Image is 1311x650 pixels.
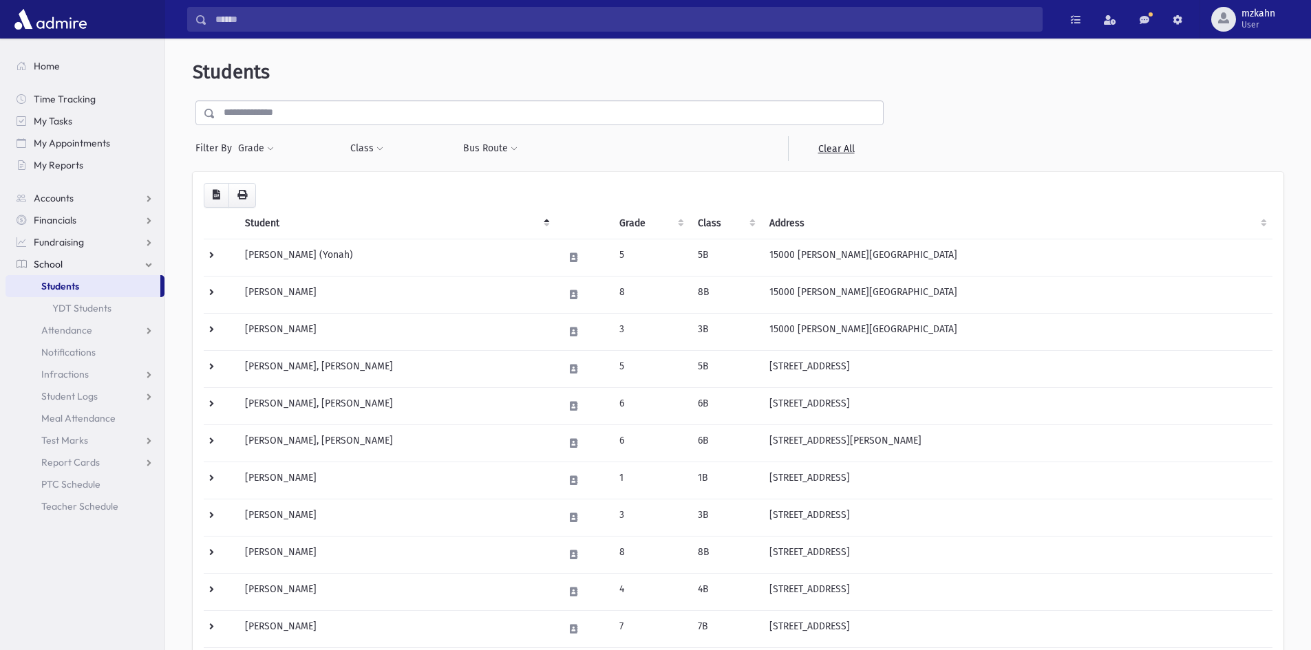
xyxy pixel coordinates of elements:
th: Address: activate to sort column ascending [761,208,1272,239]
span: Infractions [41,368,89,380]
a: Test Marks [6,429,164,451]
button: Print [228,183,256,208]
td: [PERSON_NAME], [PERSON_NAME] [237,424,555,462]
td: [STREET_ADDRESS] [761,387,1272,424]
td: [PERSON_NAME], [PERSON_NAME] [237,387,555,424]
th: Grade: activate to sort column ascending [611,208,690,239]
a: Students [6,275,160,297]
td: 15000 [PERSON_NAME][GEOGRAPHIC_DATA] [761,313,1272,350]
span: Fundraising [34,236,84,248]
a: My Appointments [6,132,164,154]
td: [PERSON_NAME] [237,276,555,313]
td: 6 [611,424,690,462]
td: 4 [611,573,690,610]
span: Home [34,60,60,72]
a: Time Tracking [6,88,164,110]
td: 3B [690,313,761,350]
span: Teacher Schedule [41,500,118,512]
th: Student: activate to sort column descending [237,208,555,239]
td: [STREET_ADDRESS] [761,610,1272,647]
td: 6B [690,387,761,424]
button: CSV [204,183,229,208]
span: PTC Schedule [41,478,100,490]
td: 5 [611,239,690,276]
td: 1B [690,462,761,499]
td: 8 [611,536,690,573]
td: [PERSON_NAME] [237,313,555,350]
td: [STREET_ADDRESS] [761,536,1272,573]
td: [PERSON_NAME] [237,610,555,647]
a: Home [6,55,164,77]
a: PTC Schedule [6,473,164,495]
a: Financials [6,209,164,231]
a: Fundraising [6,231,164,253]
td: 3B [690,499,761,536]
span: Test Marks [41,434,88,446]
a: Student Logs [6,385,164,407]
span: My Reports [34,159,83,171]
td: [STREET_ADDRESS] [761,499,1272,536]
td: [PERSON_NAME], [PERSON_NAME] [237,350,555,387]
button: Class [350,136,384,161]
td: 5B [690,239,761,276]
button: Bus Route [462,136,518,161]
td: 5 [611,350,690,387]
span: Financials [34,214,76,226]
a: Teacher Schedule [6,495,164,517]
span: mzkahn [1241,8,1275,19]
span: Report Cards [41,456,100,468]
td: [PERSON_NAME] [237,573,555,610]
a: Infractions [6,363,164,385]
td: 6 [611,387,690,424]
td: [PERSON_NAME] (Yonah) [237,239,555,276]
td: 8B [690,276,761,313]
td: 15000 [PERSON_NAME][GEOGRAPHIC_DATA] [761,276,1272,313]
a: Report Cards [6,451,164,473]
span: School [34,258,63,270]
td: 3 [611,313,690,350]
td: 6B [690,424,761,462]
a: My Reports [6,154,164,176]
span: Student Logs [41,390,98,402]
a: Clear All [788,136,884,161]
button: Grade [237,136,275,161]
td: [STREET_ADDRESS] [761,573,1272,610]
span: My Appointments [34,137,110,149]
span: Time Tracking [34,93,96,105]
td: [PERSON_NAME] [237,499,555,536]
span: Accounts [34,192,74,204]
td: 1 [611,462,690,499]
span: My Tasks [34,115,72,127]
a: Accounts [6,187,164,209]
td: [STREET_ADDRESS][PERSON_NAME] [761,424,1272,462]
span: Attendance [41,324,92,336]
td: 5B [690,350,761,387]
span: Students [193,61,270,83]
td: [PERSON_NAME] [237,536,555,573]
span: User [1241,19,1275,30]
input: Search [207,7,1042,32]
span: Filter By [195,141,237,155]
th: Class: activate to sort column ascending [690,208,761,239]
a: Attendance [6,319,164,341]
td: 8B [690,536,761,573]
td: 3 [611,499,690,536]
span: Meal Attendance [41,412,116,424]
a: YDT Students [6,297,164,319]
span: Students [41,280,79,292]
a: Meal Attendance [6,407,164,429]
td: 7B [690,610,761,647]
td: [STREET_ADDRESS] [761,350,1272,387]
a: School [6,253,164,275]
td: 4B [690,573,761,610]
td: 15000 [PERSON_NAME][GEOGRAPHIC_DATA] [761,239,1272,276]
img: AdmirePro [11,6,90,33]
a: Notifications [6,341,164,363]
td: 8 [611,276,690,313]
span: Notifications [41,346,96,358]
a: My Tasks [6,110,164,132]
td: [PERSON_NAME] [237,462,555,499]
td: [STREET_ADDRESS] [761,462,1272,499]
td: 7 [611,610,690,647]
